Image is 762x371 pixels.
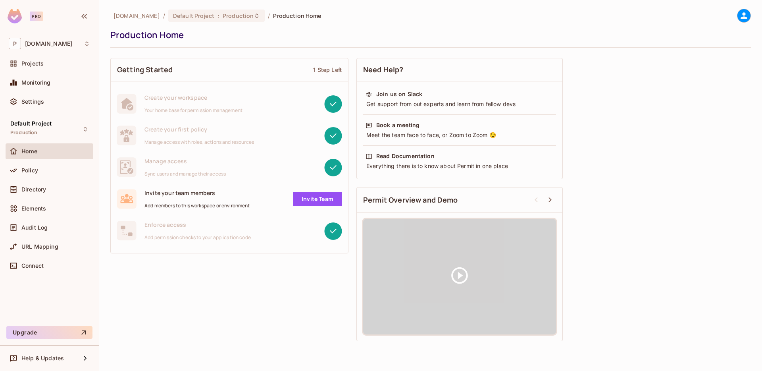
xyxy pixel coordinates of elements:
[217,13,220,19] span: :
[144,234,251,241] span: Add permission checks to your application code
[144,139,254,145] span: Manage access with roles, actions and resources
[144,189,250,197] span: Invite your team members
[144,221,251,228] span: Enforce access
[366,100,554,108] div: Get support from out experts and learn from fellow devs
[223,12,254,19] span: Production
[144,94,242,101] span: Create your workspace
[144,157,226,165] span: Manage access
[144,171,226,177] span: Sync users and manage their access
[21,263,44,269] span: Connect
[268,12,270,19] li: /
[21,60,44,67] span: Projects
[6,326,92,339] button: Upgrade
[173,12,214,19] span: Default Project
[110,29,747,41] div: Production Home
[30,12,43,21] div: Pro
[313,66,342,73] div: 1 Step Left
[10,129,38,136] span: Production
[21,79,51,86] span: Monitoring
[363,195,458,205] span: Permit Overview and Demo
[21,205,46,212] span: Elements
[21,99,44,105] span: Settings
[163,12,165,19] li: /
[144,126,254,133] span: Create your first policy
[376,152,435,160] div: Read Documentation
[293,192,342,206] a: Invite Team
[144,203,250,209] span: Add members to this workspace or environment
[273,12,321,19] span: Production Home
[144,107,242,114] span: Your home base for permission management
[376,121,419,129] div: Book a meeting
[21,355,64,361] span: Help & Updates
[21,243,58,250] span: URL Mapping
[21,186,46,193] span: Directory
[21,167,38,174] span: Policy
[363,65,404,75] span: Need Help?
[8,9,22,23] img: SReyMgAAAABJRU5ErkJggg==
[117,65,173,75] span: Getting Started
[366,162,554,170] div: Everything there is to know about Permit in one place
[25,41,72,47] span: Workspace: permit.io
[376,90,422,98] div: Join us on Slack
[21,224,48,231] span: Audit Log
[366,131,554,139] div: Meet the team face to face, or Zoom to Zoom 😉
[10,120,52,127] span: Default Project
[9,38,21,49] span: P
[21,148,38,155] span: Home
[114,12,160,19] span: the active workspace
